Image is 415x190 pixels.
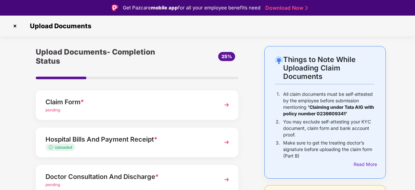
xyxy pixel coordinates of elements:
img: svg+xml;base64,PHN2ZyBpZD0iTmV4dCIgeG1sbnM9Imh0dHA6Ly93d3cudzMub3JnLzIwMDAvc3ZnIiB3aWR0aD0iMzYiIG... [221,136,233,148]
img: Logo [112,5,118,11]
p: 1. [277,91,280,117]
p: You may exclude self-attesting your KYC document, claim form and bank account proof. [283,119,374,138]
p: All claim documents must be self-attested by the employee before submission mentioning [283,91,374,117]
p: Make sure to get the treating doctor’s signature before uploading the claim form (Part B) [283,140,374,159]
a: Download Now [265,5,306,11]
strong: mobile app [151,5,178,11]
p: 2. [276,119,280,138]
p: 3. [276,140,280,159]
div: Things to Note While Uploading Claim Documents [283,55,374,81]
span: 25% [221,54,232,59]
span: pending [45,108,60,112]
img: svg+xml;base64,PHN2ZyBpZD0iTmV4dCIgeG1sbnM9Imh0dHA6Ly93d3cudzMub3JnLzIwMDAvc3ZnIiB3aWR0aD0iMzYiIG... [221,99,233,111]
span: Uploaded [55,145,72,150]
img: svg+xml;base64,PHN2ZyB4bWxucz0iaHR0cDovL3d3dy53My5vcmcvMjAwMC9zdmciIHdpZHRoPSIyNC4wOTMiIGhlaWdodD... [275,56,283,64]
img: Stroke [305,5,308,11]
div: Read More [354,161,374,168]
div: Upload Documents- Completion Status [36,46,171,67]
div: Claim Form [45,97,213,107]
div: Get Pazcare for all your employee benefits need [123,4,260,12]
span: pending [45,182,60,187]
div: Doctor Consultation And Discharge [45,171,213,182]
div: Hospital Bills And Payment Receipt [45,134,213,145]
span: Upload Documents [23,22,94,30]
img: svg+xml;base64,PHN2ZyBpZD0iTmV4dCIgeG1sbnM9Imh0dHA6Ly93d3cudzMub3JnLzIwMDAvc3ZnIiB3aWR0aD0iMzYiIG... [221,174,233,185]
img: svg+xml;base64,PHN2ZyB4bWxucz0iaHR0cDovL3d3dy53My5vcmcvMjAwMC9zdmciIHdpZHRoPSIxMy4zMzMiIGhlaWdodD... [49,145,55,149]
b: 'Claiming under Tata AIG with policy number 0239809341' [283,104,374,116]
img: svg+xml;base64,PHN2ZyBpZD0iQ3Jvc3MtMzJ4MzIiIHhtbG5zPSJodHRwOi8vd3d3LnczLm9yZy8yMDAwL3N2ZyIgd2lkdG... [10,21,20,31]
